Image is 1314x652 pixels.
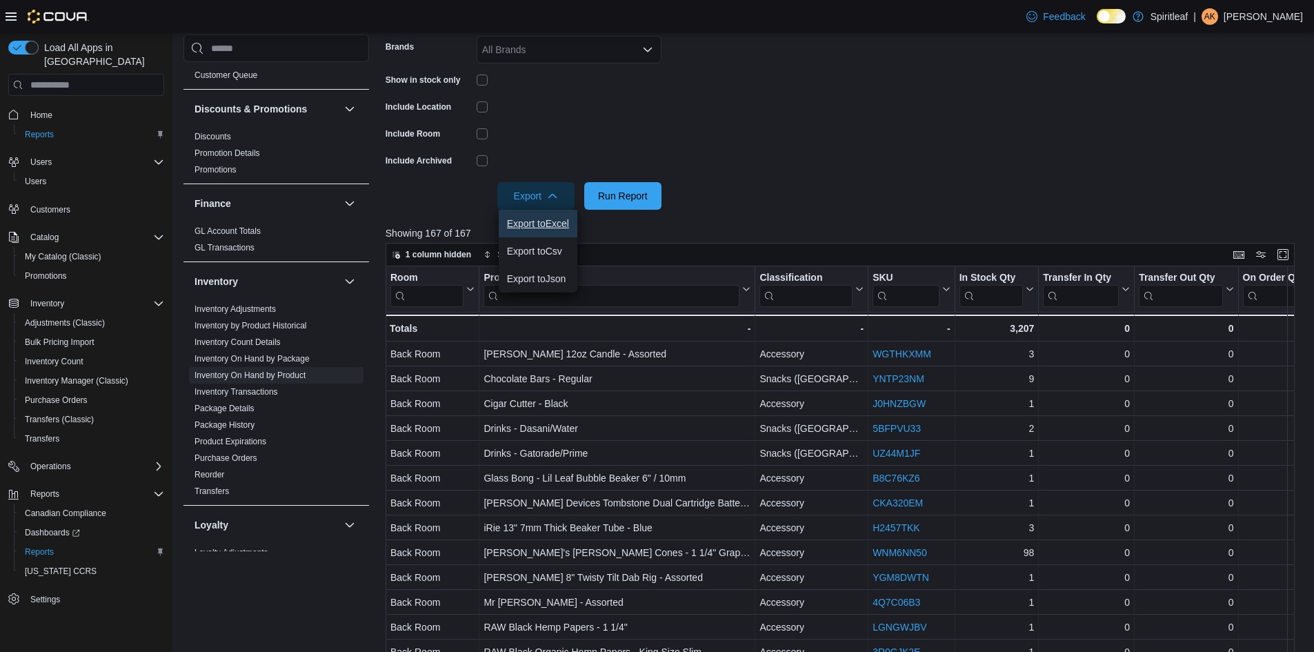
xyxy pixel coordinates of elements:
[19,353,164,370] span: Inventory Count
[386,41,414,52] label: Brands
[873,272,939,285] div: SKU
[3,228,170,247] button: Catalog
[873,448,920,459] a: UZ44M1JF
[1043,320,1130,337] div: 0
[195,370,306,381] span: Inventory On Hand by Product
[484,594,750,611] div: Mr [PERSON_NAME] - Assorted
[19,248,164,265] span: My Catalog (Classic)
[1139,520,1233,536] div: 0
[1139,495,1233,511] div: 0
[1242,272,1311,307] div: On Order Qty
[195,275,339,288] button: Inventory
[19,173,164,190] span: Users
[3,199,170,219] button: Customers
[19,248,107,265] a: My Catalog (Classic)
[19,505,164,522] span: Canadian Compliance
[195,470,224,480] a: Reorder
[497,182,575,210] button: Export
[25,154,164,170] span: Users
[1043,10,1085,23] span: Feedback
[195,226,261,237] span: GL Account Totals
[484,544,750,561] div: [PERSON_NAME]'s [PERSON_NAME] Cones - 1 1/4" Grape (2 Pack)
[1224,8,1303,25] p: [PERSON_NAME]
[959,569,1034,586] div: 1
[1021,3,1091,30] a: Feedback
[507,273,569,284] span: Export to Json
[390,272,464,285] div: Room
[30,232,59,243] span: Catalog
[390,395,475,412] div: Back Room
[873,398,926,409] a: J0HNZBGW
[484,520,750,536] div: iRie 13" 7mm Thick Beaker Tube - Blue
[25,106,164,123] span: Home
[19,373,134,389] a: Inventory Manager (Classic)
[19,411,99,428] a: Transfers (Classic)
[1139,272,1222,307] div: Transfer Out Qty
[759,569,864,586] div: Accessory
[25,486,65,502] button: Reports
[1139,395,1233,412] div: 0
[19,524,164,541] span: Dashboards
[195,132,231,141] a: Discounts
[183,223,369,261] div: Finance
[25,129,54,140] span: Reports
[195,518,339,532] button: Loyalty
[759,495,864,511] div: Accessory
[183,67,369,89] div: Customer
[25,295,164,312] span: Inventory
[390,445,475,462] div: Back Room
[386,128,440,139] label: Include Room
[19,315,164,331] span: Adjustments (Classic)
[1043,420,1130,437] div: 0
[1043,520,1130,536] div: 0
[1253,246,1269,263] button: Display options
[873,272,950,307] button: SKU
[3,457,170,476] button: Operations
[30,461,71,472] span: Operations
[19,431,164,447] span: Transfers
[195,337,281,348] span: Inventory Count Details
[195,354,310,364] a: Inventory On Hand by Package
[759,272,853,285] div: Classification
[484,445,750,462] div: Drinks - Gatorade/Prime
[195,486,229,497] span: Transfers
[25,229,64,246] button: Catalog
[873,597,920,608] a: 4Q7C06B3
[19,126,164,143] span: Reports
[959,272,1023,285] div: In Stock Qty
[390,320,475,337] div: Totals
[195,547,268,558] span: Loyalty Adjustments
[873,622,927,633] a: LGNGWJBV
[1139,544,1233,561] div: 0
[390,470,475,486] div: Back Room
[1139,445,1233,462] div: 0
[341,517,358,533] button: Loyalty
[759,272,864,307] button: Classification
[873,473,919,484] a: B8C76KZ6
[195,403,255,414] span: Package Details
[959,272,1023,307] div: In Stock Qty
[195,548,268,557] a: Loyalty Adjustments
[390,594,475,611] div: Back Room
[19,334,100,350] a: Bulk Pricing Import
[25,270,67,281] span: Promotions
[759,445,864,462] div: Snacks ([GEOGRAPHIC_DATA])
[195,419,255,431] span: Package History
[959,445,1034,462] div: 1
[14,333,170,352] button: Bulk Pricing Import
[959,520,1034,536] div: 3
[14,504,170,523] button: Canadian Compliance
[1097,9,1126,23] input: Dark Mode
[195,242,255,253] span: GL Transactions
[390,371,475,387] div: Back Room
[959,346,1034,362] div: 3
[959,495,1034,511] div: 1
[195,148,260,159] span: Promotion Details
[406,249,471,260] span: 1 column hidden
[1242,272,1311,285] div: On Order Qty
[195,304,276,315] span: Inventory Adjustments
[25,201,164,218] span: Customers
[19,431,65,447] a: Transfers
[195,437,266,446] a: Product Expirations
[759,395,864,412] div: Accessory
